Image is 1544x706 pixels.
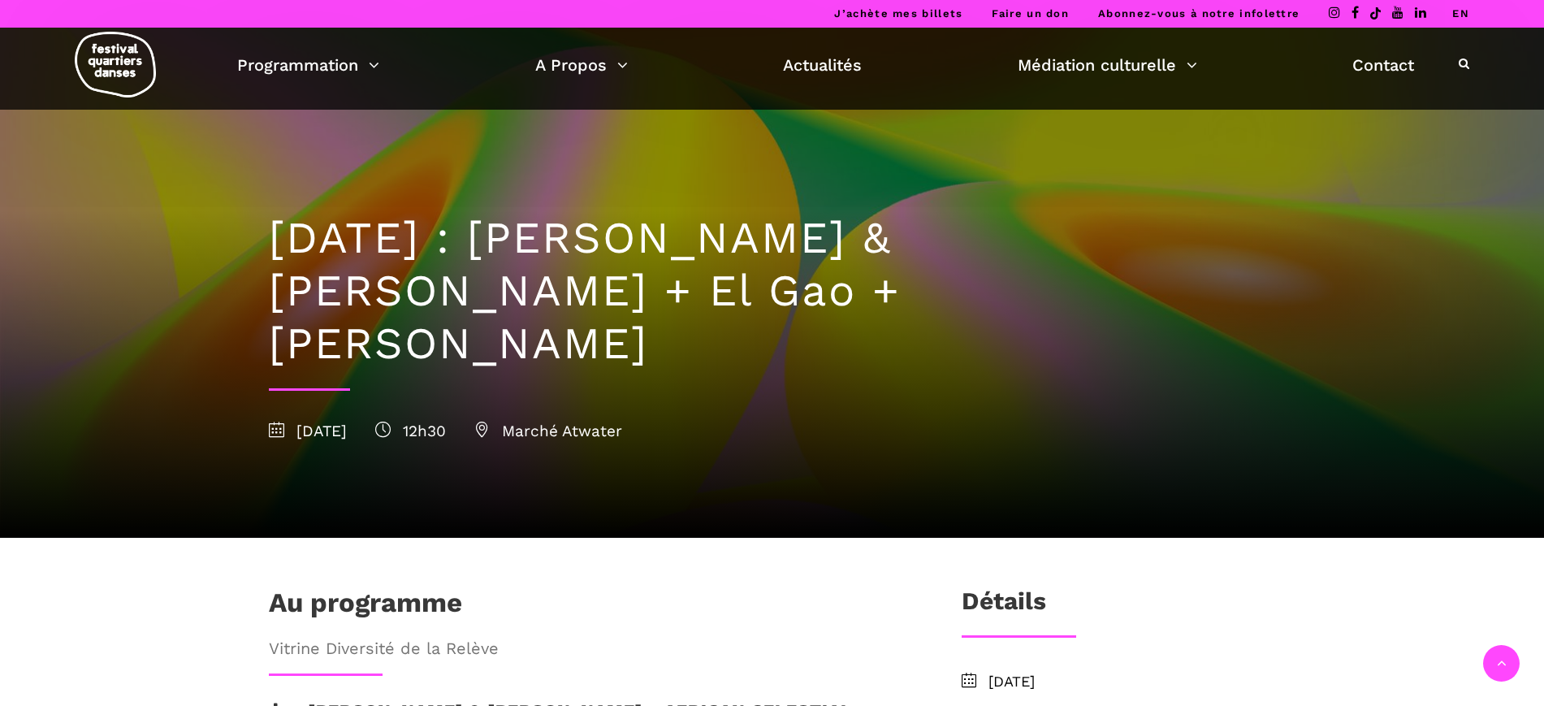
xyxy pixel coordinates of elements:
span: Marché Atwater [474,422,622,440]
a: A Propos [535,51,628,79]
img: logo-fqd-med [75,32,156,97]
span: [DATE] [988,670,1276,694]
span: 12h30 [375,422,446,440]
a: Programmation [237,51,379,79]
h1: Au programme [269,587,462,627]
a: J’achète mes billets [834,7,962,19]
span: [DATE] [269,422,347,440]
a: Abonnez-vous à notre infolettre [1098,7,1300,19]
h1: [DATE] : [PERSON_NAME] & [PERSON_NAME] + El Gao + [PERSON_NAME] [269,212,1276,370]
a: Médiation culturelle [1018,51,1197,79]
a: Faire un don [992,7,1069,19]
a: Contact [1352,51,1414,79]
span: Vitrine Diversité de la Relève [269,635,909,661]
a: EN [1452,7,1469,19]
a: Actualités [783,51,862,79]
h3: Détails [962,587,1046,627]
